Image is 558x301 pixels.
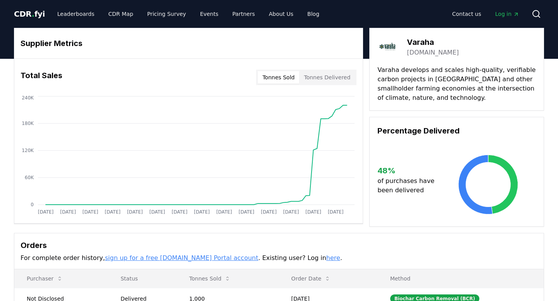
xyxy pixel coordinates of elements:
[38,209,54,215] tspan: [DATE]
[114,275,170,282] p: Status
[301,7,325,21] a: Blog
[60,209,76,215] tspan: [DATE]
[21,38,356,49] h3: Supplier Metrics
[127,209,143,215] tspan: [DATE]
[407,36,459,48] h3: Varaha
[377,125,536,137] h3: Percentage Delivered
[183,271,237,286] button: Tonnes Sold
[328,209,344,215] tspan: [DATE]
[149,209,165,215] tspan: [DATE]
[22,148,34,153] tspan: 120K
[299,71,355,84] button: Tonnes Delivered
[22,95,34,101] tspan: 240K
[377,176,441,195] p: of purchases have been delivered
[239,209,255,215] tspan: [DATE]
[14,9,45,19] span: CDR fyi
[21,271,69,286] button: Purchaser
[377,65,536,103] p: Varaha develops and scales high-quality, verifiable carbon projects in [GEOGRAPHIC_DATA] and othe...
[258,71,299,84] button: Tonnes Sold
[283,209,299,215] tspan: [DATE]
[102,7,139,21] a: CDR Map
[305,209,321,215] tspan: [DATE]
[194,209,210,215] tspan: [DATE]
[172,209,188,215] tspan: [DATE]
[495,10,519,18] span: Log in
[384,275,537,282] p: Method
[377,36,399,58] img: Varaha-logo
[32,9,34,19] span: .
[326,254,340,262] a: here
[226,7,261,21] a: Partners
[21,239,537,251] h3: Orders
[21,70,62,85] h3: Total Sales
[22,121,34,126] tspan: 180K
[14,9,45,19] a: CDR.fyi
[141,7,192,21] a: Pricing Survey
[51,7,101,21] a: Leaderboards
[51,7,325,21] nav: Main
[446,7,525,21] nav: Main
[489,7,525,21] a: Log in
[31,202,34,207] tspan: 0
[446,7,487,21] a: Contact us
[25,175,34,180] tspan: 60K
[194,7,224,21] a: Events
[263,7,300,21] a: About Us
[83,209,98,215] tspan: [DATE]
[261,209,277,215] tspan: [DATE]
[21,253,537,263] p: For complete order history, . Existing user? Log in .
[216,209,232,215] tspan: [DATE]
[105,254,258,262] a: sign up for a free [DOMAIN_NAME] Portal account
[285,271,337,286] button: Order Date
[407,48,459,57] a: [DOMAIN_NAME]
[377,165,441,176] h3: 48 %
[105,209,121,215] tspan: [DATE]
